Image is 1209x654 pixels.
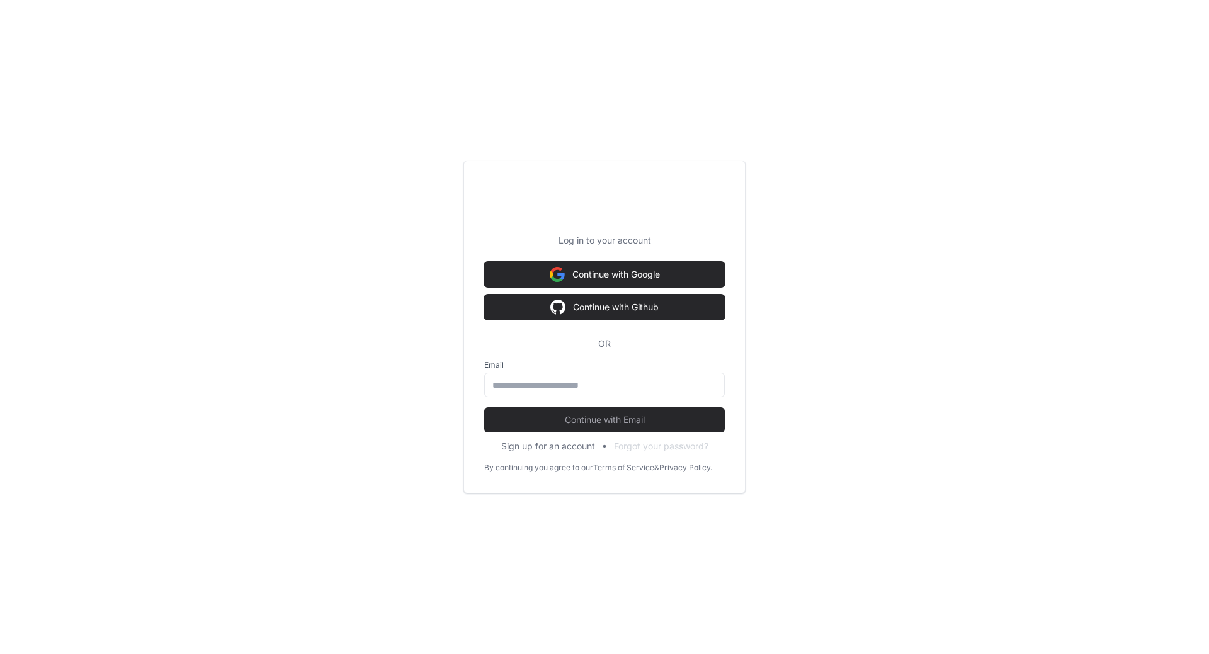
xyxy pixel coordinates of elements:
button: Continue with Github [484,295,725,320]
a: Terms of Service [593,463,654,473]
button: Continue with Email [484,407,725,432]
label: Email [484,360,725,370]
img: Sign in with google [550,262,565,287]
button: Continue with Google [484,262,725,287]
a: Privacy Policy. [659,463,712,473]
div: By continuing you agree to our [484,463,593,473]
span: Continue with Email [484,414,725,426]
span: OR [593,337,616,350]
img: Sign in with google [550,295,565,320]
p: Log in to your account [484,234,725,247]
button: Sign up for an account [501,440,595,453]
div: & [654,463,659,473]
button: Forgot your password? [614,440,708,453]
